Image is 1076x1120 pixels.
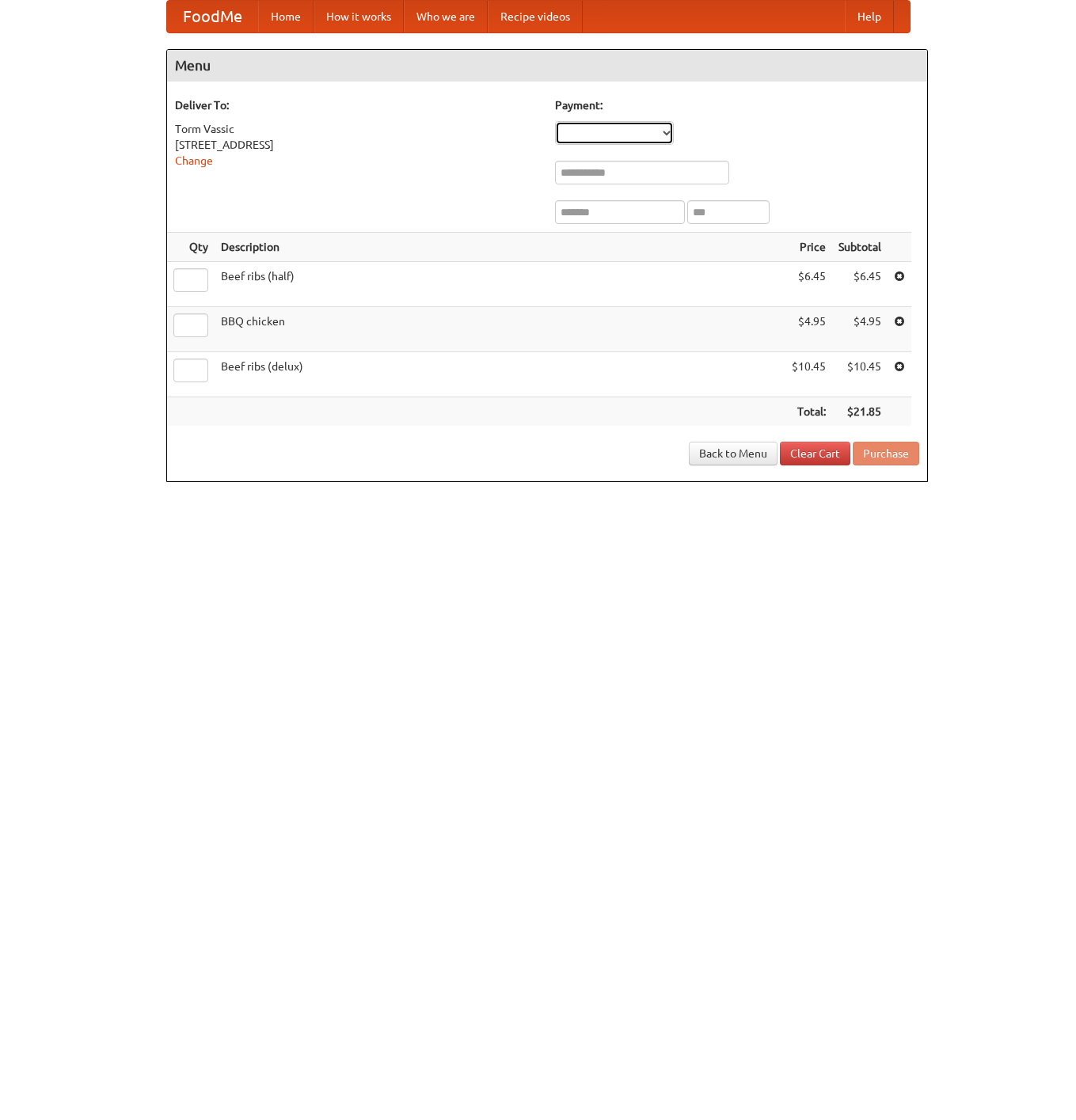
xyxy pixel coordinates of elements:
td: $10.45 [785,352,832,397]
th: Price [785,233,832,262]
a: Clear Cart [780,442,850,465]
td: $4.95 [785,307,832,352]
td: $6.45 [832,262,888,307]
th: Description [215,233,785,262]
h4: Menu [167,50,927,82]
td: Beef ribs (delux) [215,352,785,397]
th: Total: [785,397,832,427]
a: FoodMe [167,1,258,32]
a: Help [845,1,894,32]
a: Back to Menu [689,442,778,465]
td: BBQ chicken [215,307,785,352]
td: $6.45 [785,262,832,307]
a: Change [175,154,213,167]
a: Home [258,1,314,32]
h5: Deliver To: [175,97,539,113]
td: Beef ribs (half) [215,262,785,307]
div: [STREET_ADDRESS] [175,137,539,153]
a: How it works [314,1,404,32]
td: $10.45 [832,352,888,397]
h5: Payment: [555,97,919,113]
a: Who we are [404,1,488,32]
td: $4.95 [832,307,888,352]
th: $21.85 [832,397,888,427]
button: Purchase [853,442,919,465]
a: Recipe videos [488,1,583,32]
th: Subtotal [832,233,888,262]
th: Qty [167,233,215,262]
div: Torm Vassic [175,121,539,137]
